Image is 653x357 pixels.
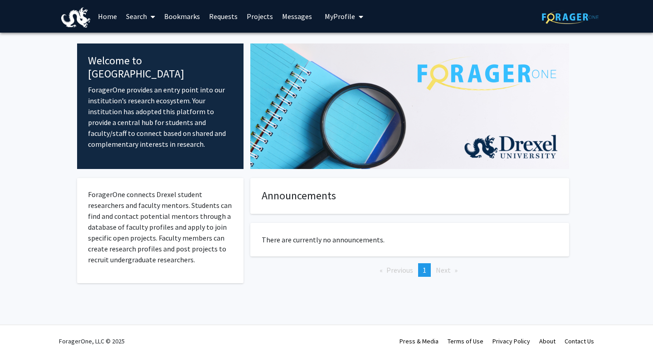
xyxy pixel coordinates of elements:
a: Bookmarks [160,0,205,32]
span: My Profile [325,12,355,21]
span: Next [436,265,451,275]
a: Privacy Policy [492,337,530,345]
a: About [539,337,556,345]
h4: Welcome to [GEOGRAPHIC_DATA] [88,54,233,81]
a: Press & Media [400,337,439,345]
h4: Announcements [262,189,558,203]
a: Home [93,0,122,32]
img: Drexel University Logo [61,7,90,28]
a: Projects [242,0,278,32]
a: Terms of Use [448,337,483,345]
a: Messages [278,0,317,32]
a: Contact Us [565,337,594,345]
img: ForagerOne Logo [542,10,599,24]
span: 1 [423,265,426,275]
div: ForagerOne, LLC © 2025 [59,325,125,357]
p: ForagerOne provides an entry point into our institution’s research ecosystem. Your institution ha... [88,84,233,150]
a: Requests [205,0,242,32]
a: Search [122,0,160,32]
img: Cover Image [250,43,569,169]
ul: Pagination [250,263,569,277]
p: There are currently no announcements. [262,234,558,245]
p: ForagerOne connects Drexel student researchers and faculty mentors. Students can find and contact... [88,189,233,265]
span: Previous [386,265,413,275]
iframe: Chat [7,316,39,350]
